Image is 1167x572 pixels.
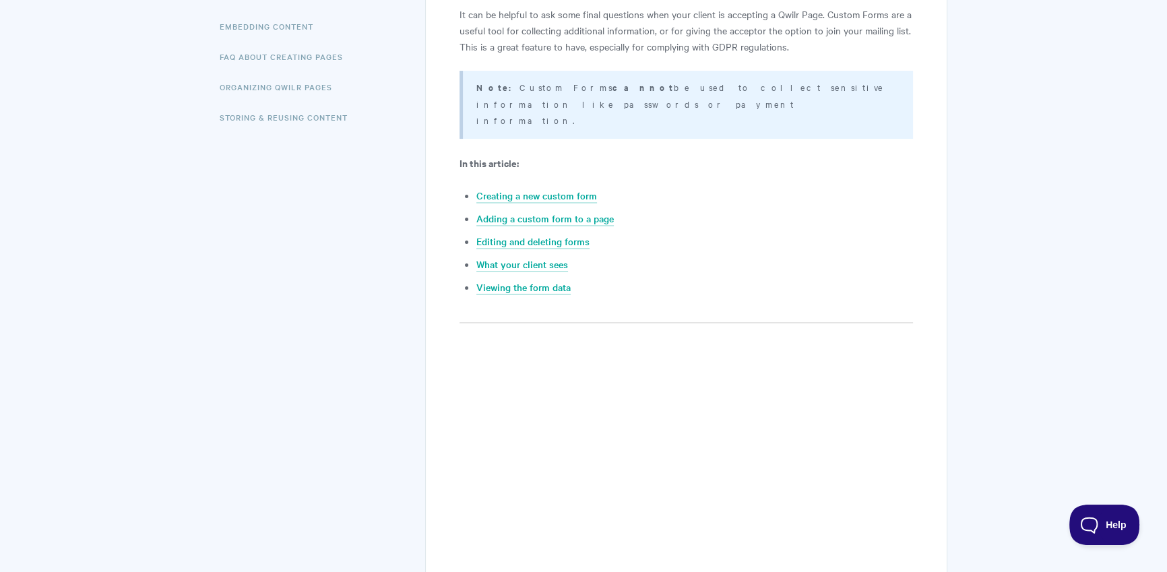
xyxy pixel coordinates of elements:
[612,81,674,94] strong: cannot
[476,81,519,94] strong: Note:
[476,212,614,226] a: Adding a custom form to a page
[1069,505,1140,545] iframe: Toggle Customer Support
[476,280,571,295] a: Viewing the form data
[476,189,597,203] a: Creating a new custom form
[476,79,896,128] p: Custom Forms be used to collect sensitive information like passwords or payment information.
[460,156,519,170] strong: In this article:
[476,234,590,249] a: Editing and deleting forms
[460,6,913,55] p: It can be helpful to ask some final questions when your client is accepting a Qwilr Page. Custom ...
[476,257,568,272] a: What your client sees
